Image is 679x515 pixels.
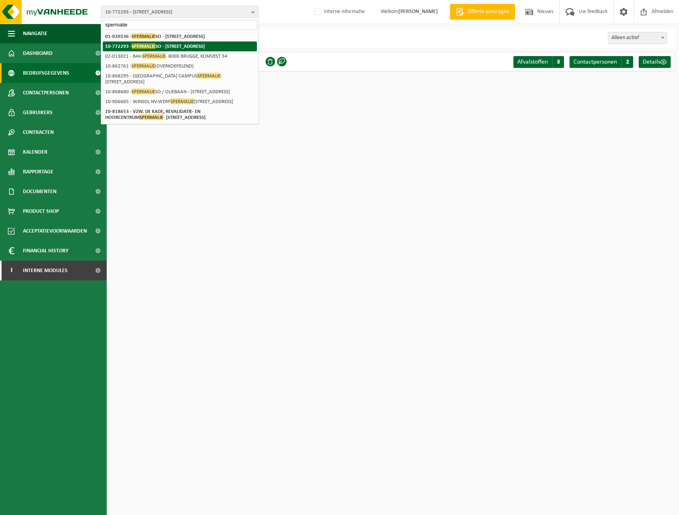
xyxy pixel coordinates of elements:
[103,20,257,30] input: Zoeken naar gekoppelde vestigingen
[132,33,155,39] span: SPERMALIE
[23,83,69,103] span: Contactpersonen
[23,24,47,43] span: Navigatie
[23,261,68,280] span: Interne modules
[450,4,515,20] a: Offerte aanvragen
[621,56,633,68] span: 2
[23,63,69,83] span: Bedrijfsgegevens
[105,33,205,39] strong: 01-020136 - SO - [STREET_ADDRESS]
[132,63,155,69] span: SPERMALIE
[103,51,257,61] li: 02-013021 - BAV- - 8000 BRUGGE, KOMVEST 34
[466,8,511,16] span: Offerte aanvragen
[103,41,257,51] li: 10-772293 - SO - [STREET_ADDRESS]
[142,53,166,59] span: SPERMALIE
[103,61,257,71] li: 10-862761 - (OVERKOEPELEND)
[140,114,163,120] span: SPERMALIE
[313,6,365,18] label: Interne informatie
[513,56,564,68] a: Afvalstoffen 3
[8,261,15,280] span: I
[101,6,259,18] button: 10-772293 - [STREET_ADDRESS]
[103,71,257,87] li: 10-868295 - [GEOGRAPHIC_DATA] CAMPUS - [STREET_ADDRESS]
[197,73,221,79] span: SPERMALIE
[398,9,438,15] strong: [PERSON_NAME]
[23,43,53,63] span: Dashboard
[170,98,194,104] span: SPERMALIE
[23,103,53,122] span: Gebruikers
[573,59,617,65] span: Contactpersonen
[103,97,257,107] li: 10-906665 - WINSOL NV-WERF [STREET_ADDRESS]
[23,142,47,162] span: Kalender
[105,6,248,18] span: 10-772293 - [STREET_ADDRESS]
[552,56,564,68] span: 3
[23,162,53,182] span: Rapportage
[23,182,57,201] span: Documenten
[105,109,206,120] strong: 10-818653 - VZW. DE KADE, REVALIDATIE- EN HOORCENTRUM - [STREET_ADDRESS]
[517,59,548,65] span: Afvalstoffen
[23,201,59,221] span: Product Shop
[23,122,54,142] span: Contracten
[608,32,667,44] span: Alleen actief
[103,87,257,97] li: 10-868680 - SO / OLIEBAAN - [STREET_ADDRESS]
[608,32,667,43] span: Alleen actief
[132,88,155,94] span: SPERMALIE
[643,59,660,65] span: Details
[639,56,671,68] a: Details
[132,43,155,49] span: SPERMALIE
[23,241,68,261] span: Financial History
[570,56,633,68] a: Contactpersonen 2
[23,221,87,241] span: Acceptatievoorwaarden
